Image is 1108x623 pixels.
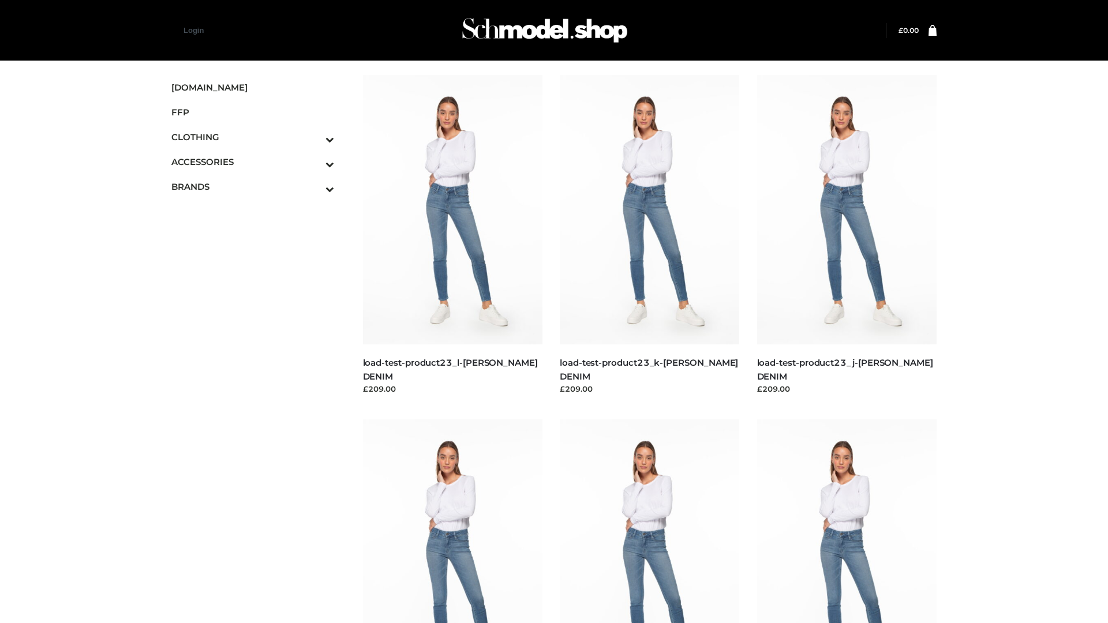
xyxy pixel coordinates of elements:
span: £ [899,26,903,35]
button: Toggle Submenu [294,149,334,174]
a: BRANDSToggle Submenu [171,174,334,199]
a: Login [184,26,204,35]
a: £0.00 [899,26,919,35]
div: £209.00 [363,383,543,395]
button: Toggle Submenu [294,174,334,199]
span: FFP [171,106,334,119]
a: load-test-product23_j-[PERSON_NAME] DENIM [757,357,933,381]
bdi: 0.00 [899,26,919,35]
div: £209.00 [560,383,740,395]
span: CLOTHING [171,130,334,144]
a: load-test-product23_k-[PERSON_NAME] DENIM [560,357,738,381]
a: FFP [171,100,334,125]
a: ACCESSORIESToggle Submenu [171,149,334,174]
span: ACCESSORIES [171,155,334,168]
span: BRANDS [171,180,334,193]
a: [DOMAIN_NAME] [171,75,334,100]
span: [DOMAIN_NAME] [171,81,334,94]
a: load-test-product23_l-[PERSON_NAME] DENIM [363,357,538,381]
div: £209.00 [757,383,937,395]
img: Schmodel Admin 964 [458,7,631,53]
a: CLOTHINGToggle Submenu [171,125,334,149]
button: Toggle Submenu [294,125,334,149]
